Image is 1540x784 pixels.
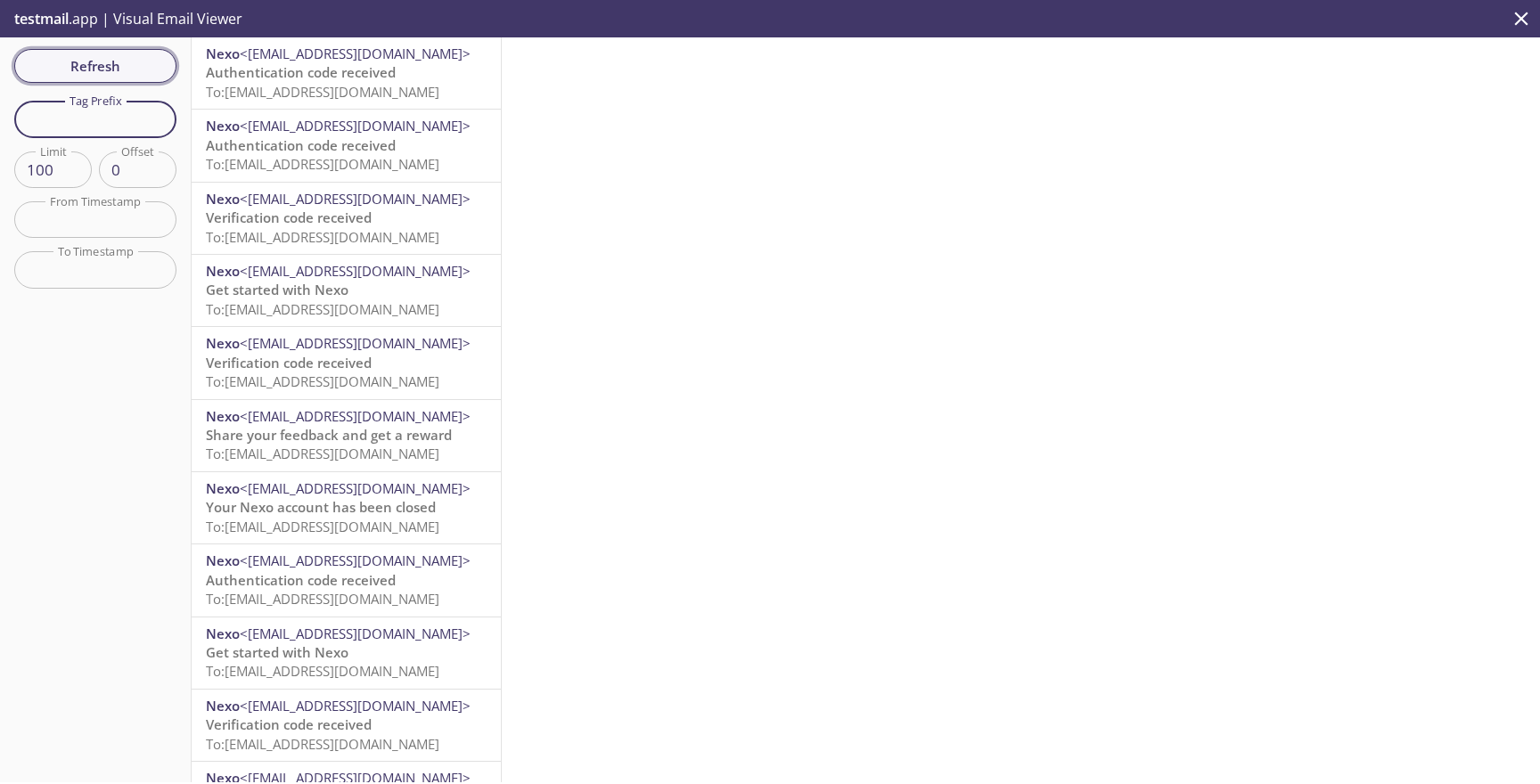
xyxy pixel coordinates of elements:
span: Authentication code received [206,63,396,81]
span: <[EMAIL_ADDRESS][DOMAIN_NAME]> [240,551,471,569]
span: To: [EMAIL_ADDRESS][DOMAIN_NAME] [206,372,439,390]
span: Nexo [206,190,240,208]
div: Nexo<[EMAIL_ADDRESS][DOMAIN_NAME]>Authentication code receivedTo:[EMAIL_ADDRESS][DOMAIN_NAME] [192,110,501,181]
span: To: [EMAIL_ADDRESS][DOMAIN_NAME] [206,590,439,608]
span: testmail [14,9,69,29]
span: <[EMAIL_ADDRESS][DOMAIN_NAME]> [240,407,471,425]
div: Nexo<[EMAIL_ADDRESS][DOMAIN_NAME]>Verification code receivedTo:[EMAIL_ADDRESS][DOMAIN_NAME] [192,327,501,398]
span: <[EMAIL_ADDRESS][DOMAIN_NAME]> [240,334,471,352]
span: Your Nexo account has been closed [206,498,436,516]
div: Nexo<[EMAIL_ADDRESS][DOMAIN_NAME]>Get started with NexoTo:[EMAIL_ADDRESS][DOMAIN_NAME] [192,617,501,689]
span: Verification code received [206,208,372,226]
span: <[EMAIL_ADDRESS][DOMAIN_NAME]> [240,625,471,642]
span: To: [EMAIL_ADDRESS][DOMAIN_NAME] [206,735,439,753]
span: <[EMAIL_ADDRESS][DOMAIN_NAME]> [240,117,471,135]
span: Refresh [29,54,162,78]
span: Nexo [206,697,240,715]
span: Nexo [206,479,240,497]
span: Nexo [206,262,240,280]
span: Get started with Nexo [206,281,348,298]
span: <[EMAIL_ADDRESS][DOMAIN_NAME]> [240,45,471,62]
div: Nexo<[EMAIL_ADDRESS][DOMAIN_NAME]>Verification code receivedTo:[EMAIL_ADDRESS][DOMAIN_NAME] [192,690,501,761]
span: Get started with Nexo [206,643,348,661]
span: <[EMAIL_ADDRESS][DOMAIN_NAME]> [240,479,471,497]
button: Refresh [14,49,176,83]
div: Nexo<[EMAIL_ADDRESS][DOMAIN_NAME]>Verification code receivedTo:[EMAIL_ADDRESS][DOMAIN_NAME] [192,183,501,254]
span: Verification code received [206,715,372,733]
span: Nexo [206,407,240,425]
span: Authentication code received [206,136,396,154]
span: Share your feedback and get a reward [206,426,452,444]
div: Nexo<[EMAIL_ADDRESS][DOMAIN_NAME]>Authentication code receivedTo:[EMAIL_ADDRESS][DOMAIN_NAME] [192,37,501,109]
span: Nexo [206,625,240,642]
span: To: [EMAIL_ADDRESS][DOMAIN_NAME] [206,445,439,462]
span: Nexo [206,45,240,62]
span: <[EMAIL_ADDRESS][DOMAIN_NAME]> [240,697,471,715]
span: Nexo [206,334,240,352]
span: Verification code received [206,354,372,372]
div: Nexo<[EMAIL_ADDRESS][DOMAIN_NAME]>Share your feedback and get a rewardTo:[EMAIL_ADDRESS][DOMAIN_N... [192,400,501,471]
span: To: [EMAIL_ADDRESS][DOMAIN_NAME] [206,662,439,680]
div: Nexo<[EMAIL_ADDRESS][DOMAIN_NAME]>Your Nexo account has been closedTo:[EMAIL_ADDRESS][DOMAIN_NAME] [192,472,501,543]
span: To: [EMAIL_ADDRESS][DOMAIN_NAME] [206,518,439,535]
span: Nexo [206,117,240,135]
div: Nexo<[EMAIL_ADDRESS][DOMAIN_NAME]>Get started with NexoTo:[EMAIL_ADDRESS][DOMAIN_NAME] [192,255,501,326]
span: To: [EMAIL_ADDRESS][DOMAIN_NAME] [206,83,439,101]
span: <[EMAIL_ADDRESS][DOMAIN_NAME]> [240,190,471,208]
span: To: [EMAIL_ADDRESS][DOMAIN_NAME] [206,300,439,318]
span: Nexo [206,551,240,569]
span: To: [EMAIL_ADDRESS][DOMAIN_NAME] [206,155,439,173]
span: <[EMAIL_ADDRESS][DOMAIN_NAME]> [240,262,471,280]
span: Authentication code received [206,571,396,589]
div: Nexo<[EMAIL_ADDRESS][DOMAIN_NAME]>Authentication code receivedTo:[EMAIL_ADDRESS][DOMAIN_NAME] [192,544,501,616]
span: To: [EMAIL_ADDRESS][DOMAIN_NAME] [206,228,439,246]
